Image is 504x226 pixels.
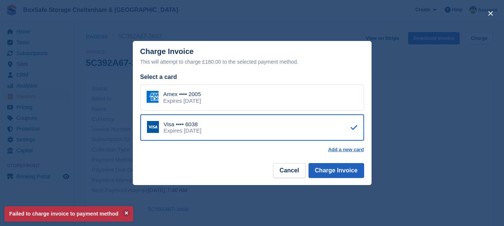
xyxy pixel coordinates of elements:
div: Charge Invoice [140,47,364,66]
div: Select a card [140,73,364,82]
img: Visa Logo [147,121,159,133]
p: Failed to charge invoice to payment method [4,206,133,222]
div: Expires [DATE] [163,98,201,104]
div: This will attempt to charge £180.00 to the selected payment method. [140,57,364,66]
div: Expires [DATE] [164,127,201,134]
div: Visa •••• 6038 [164,121,201,128]
button: Charge Invoice [309,163,364,178]
button: Cancel [273,163,305,178]
img: Amex Logo [147,91,159,103]
a: Add a new card [328,147,364,153]
div: Amex •••• 2005 [163,91,201,98]
button: close [485,7,497,19]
